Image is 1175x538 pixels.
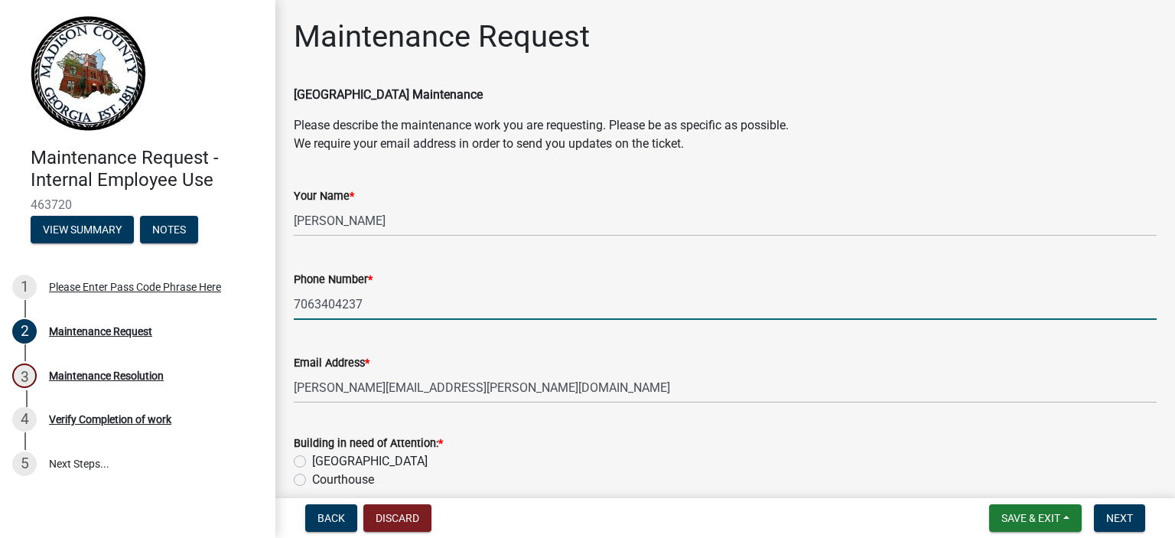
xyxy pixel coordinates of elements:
[12,452,37,476] div: 5
[294,191,354,202] label: Your Name
[1106,512,1133,524] span: Next
[49,326,152,337] div: Maintenance Request
[140,224,198,236] wm-modal-confirm: Notes
[294,87,483,102] strong: [GEOGRAPHIC_DATA] Maintenance
[312,452,428,471] label: [GEOGRAPHIC_DATA]
[312,489,411,507] label: Board of Elections
[12,275,37,299] div: 1
[12,407,37,432] div: 4
[363,504,431,532] button: Discard
[312,471,374,489] label: Courthouse
[12,319,37,344] div: 2
[12,364,37,388] div: 3
[317,512,345,524] span: Back
[294,358,369,369] label: Email Address
[31,216,134,243] button: View Summary
[31,197,245,212] span: 463720
[989,504,1082,532] button: Save & Exit
[49,370,164,381] div: Maintenance Resolution
[31,16,146,131] img: Madison County, Georgia
[294,275,373,285] label: Phone Number
[49,282,221,292] div: Please Enter Pass Code Phrase Here
[31,224,134,236] wm-modal-confirm: Summary
[294,18,590,55] h1: Maintenance Request
[140,216,198,243] button: Notes
[1001,512,1060,524] span: Save & Exit
[31,147,263,191] h4: Maintenance Request - Internal Employee Use
[294,439,443,449] label: Building in need of Attention:
[1094,504,1145,532] button: Next
[294,116,1157,153] p: Please describe the maintenance work you are requesting. Please be as specific as possible. We re...
[305,504,357,532] button: Back
[49,414,171,425] div: Verify Completion of work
